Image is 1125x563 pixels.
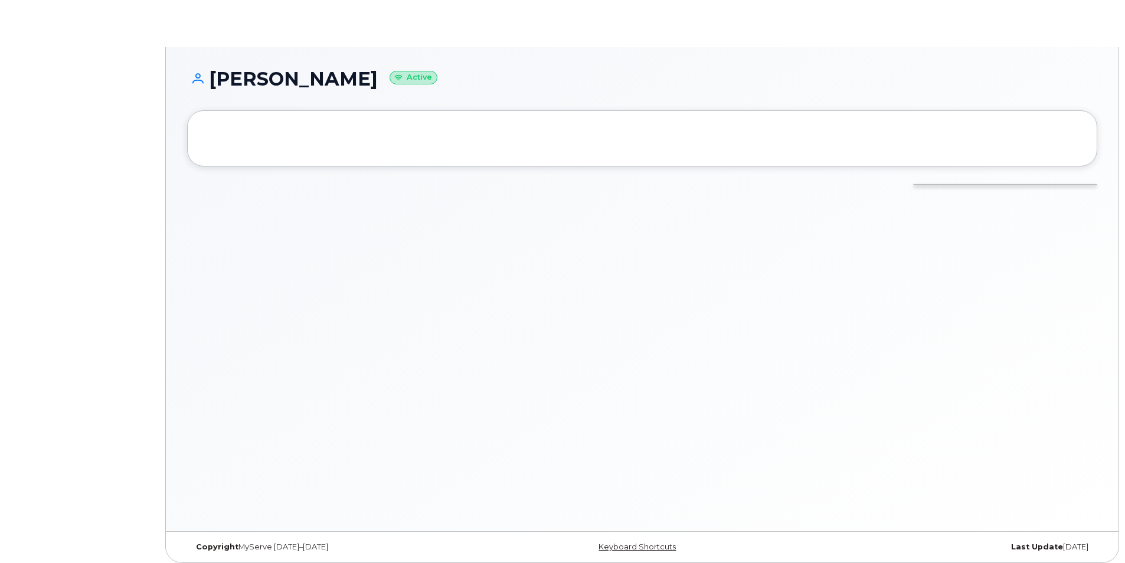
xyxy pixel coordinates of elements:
strong: Copyright [196,542,238,551]
h1: [PERSON_NAME] [187,68,1097,89]
small: Active [390,71,437,84]
div: MyServe [DATE]–[DATE] [187,542,490,552]
a: Keyboard Shortcuts [599,542,676,551]
strong: Last Update [1011,542,1063,551]
div: [DATE] [794,542,1097,552]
